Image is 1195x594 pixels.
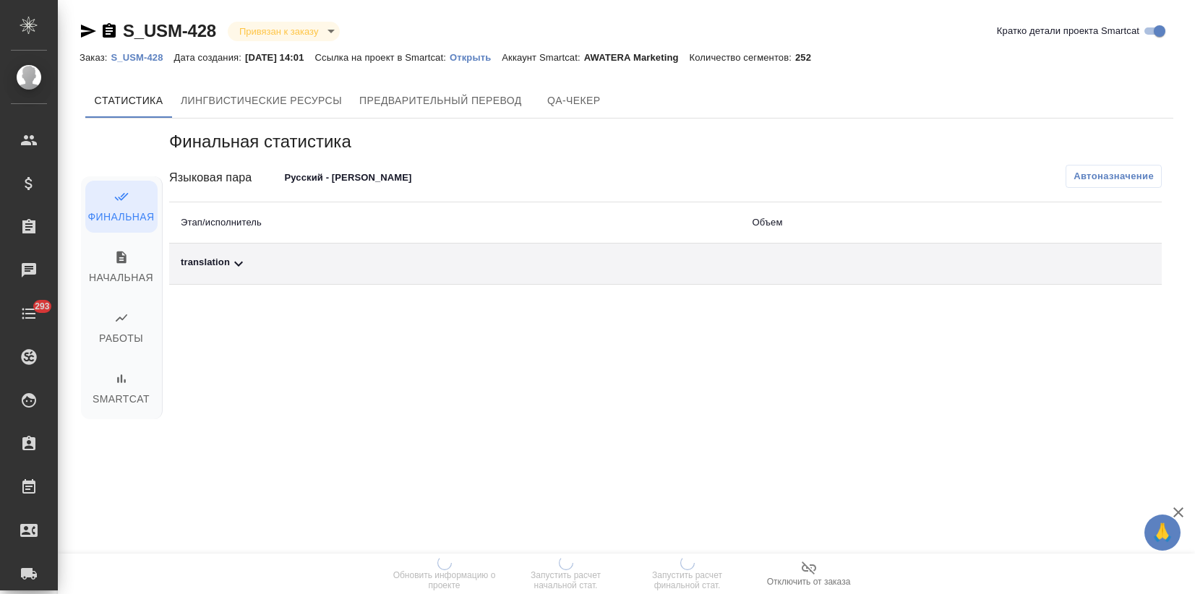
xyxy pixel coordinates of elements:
a: Открыть [450,51,502,63]
span: Кратко детали проекта Smartcat [997,24,1139,38]
span: Начальная [94,250,149,287]
p: S_USM-428 [111,52,174,63]
span: 🙏 [1150,517,1175,548]
div: Toggle Row Expanded [181,255,729,272]
p: Дата создания: [174,52,245,63]
div: Языковая пара [169,169,280,186]
button: Скопировать ссылку для ЯМессенджера [80,22,97,40]
p: Количество сегментов: [690,52,795,63]
div: Русский - [PERSON_NAME] [280,165,500,190]
a: S_USM-428 [111,51,174,63]
p: Аккаунт Smartcat: [502,52,583,63]
p: AWATERA Marketing [584,52,690,63]
span: Cтатистика [94,92,163,110]
th: Объем [740,202,1035,244]
span: Финальная [94,189,149,226]
button: Привязан к заказу [235,25,322,38]
h5: Финальная статистика [169,130,1162,153]
p: [DATE] 14:01 [245,52,315,63]
span: 293 [26,299,59,314]
button: 🙏 [1144,515,1181,551]
p: 252 [795,52,822,63]
button: Скопировать ссылку [100,22,118,40]
th: Этап/исполнитель [169,202,740,244]
span: Предварительный перевод [359,92,522,110]
a: 293 [4,296,54,332]
p: Заказ: [80,52,111,63]
span: Smartcat [94,371,149,408]
p: Открыть [450,52,502,63]
span: Лингвистические ресурсы [181,92,342,110]
span: Автоназначение [1074,169,1154,184]
div: Привязан к заказу [228,22,340,41]
button: Автоназначение [1066,165,1162,188]
span: QA-чекер [539,92,609,110]
a: S_USM-428 [123,21,216,40]
p: Ссылка на проект в Smartcat: [315,52,450,63]
span: Работы [94,311,149,348]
